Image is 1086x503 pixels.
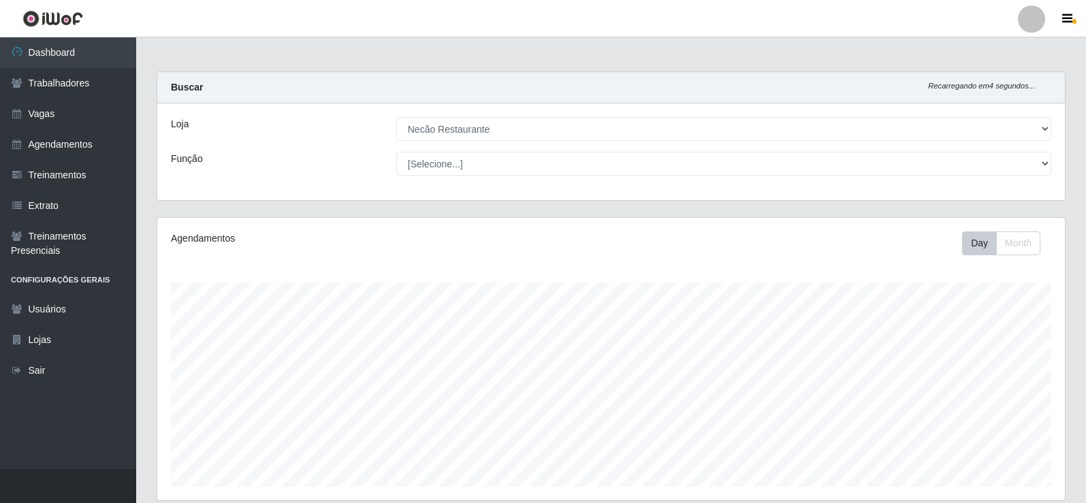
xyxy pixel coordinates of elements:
div: First group [962,231,1040,255]
div: Toolbar with button groups [962,231,1051,255]
label: Loja [171,117,189,131]
i: Recarregando em 4 segundos... [928,82,1035,90]
button: Day [962,231,997,255]
label: Função [171,152,203,166]
button: Month [996,231,1040,255]
div: Agendamentos [171,231,526,246]
strong: Buscar [171,82,203,93]
img: CoreUI Logo [22,10,83,27]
